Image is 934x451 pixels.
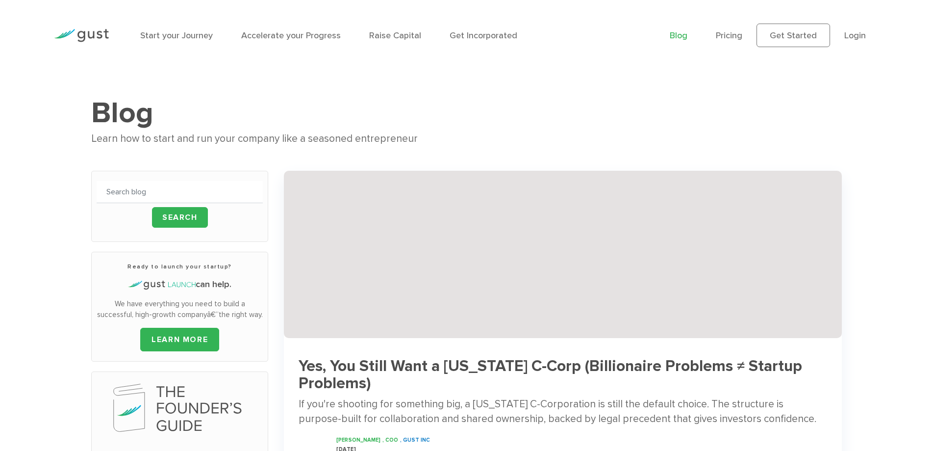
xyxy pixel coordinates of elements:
a: Accelerate your Progress [241,30,341,41]
input: Search [152,207,208,228]
div: If you're shooting for something big, a [US_STATE] C-Corporation is still the default choice. The... [299,397,827,426]
span: , Gust INC [400,437,430,443]
span: , COO [382,437,398,443]
div: Learn how to start and run your company like a seasoned entrepreneur [91,131,842,147]
a: Raise Capital [369,30,421,41]
h3: Ready to launch your startup? [97,262,263,271]
img: Gust Logo [54,29,109,42]
p: We have everything you need to build a successful, high-growth companyâ€”the right way. [97,298,263,320]
a: Get Started [757,24,830,47]
a: Login [844,30,866,41]
a: Blog [670,30,687,41]
h1: Blog [91,95,842,131]
a: Start your Journey [140,30,213,41]
h4: can help. [97,278,263,291]
a: Get Incorporated [450,30,517,41]
h3: Yes, You Still Want a [US_STATE] C-Corp (Billionaire Problems ≠ Startup Problems) [299,358,827,392]
input: Search blog [97,181,263,203]
a: LEARN MORE [140,328,219,351]
span: [PERSON_NAME] [336,437,380,443]
a: Pricing [716,30,742,41]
